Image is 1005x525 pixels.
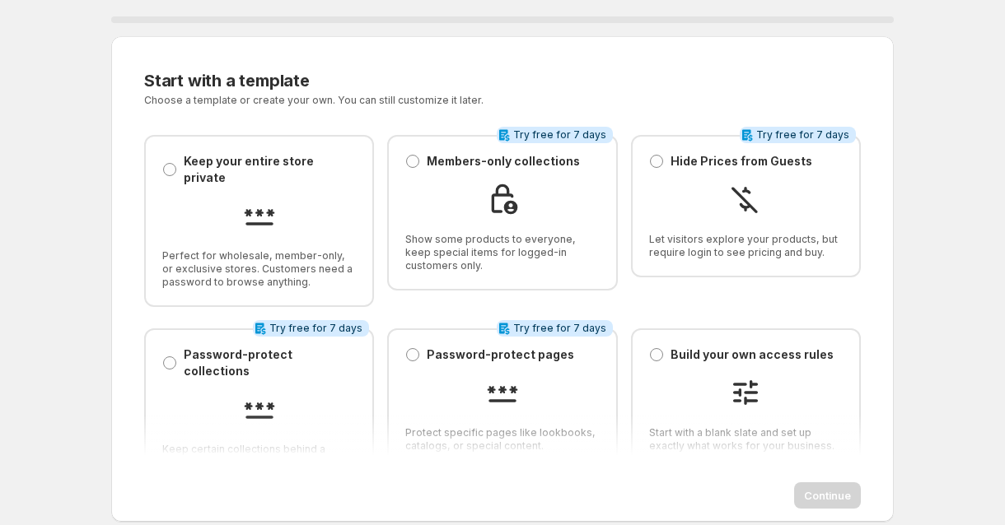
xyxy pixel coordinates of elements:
[144,94,666,107] p: Choose a template or create your own. You can still customize it later.
[243,393,276,425] img: Password-protect collections
[162,249,356,289] span: Perfect for wholesale, member-only, or exclusive stores. Customers need a password to browse anyt...
[649,426,843,453] span: Start with a blank slate and set up exactly what works for your business.
[513,128,606,142] span: Try free for 7 days
[671,346,834,363] p: Build your own access rules
[269,322,362,335] span: Try free for 7 days
[486,183,519,216] img: Members-only collections
[144,71,310,91] span: Start with a template
[184,153,356,186] p: Keep your entire store private
[513,322,606,335] span: Try free for 7 days
[162,443,356,482] span: Keep certain collections behind a password while the rest of your store is open.
[649,233,843,259] span: Let visitors explore your products, but require login to see pricing and buy.
[671,153,812,170] p: Hide Prices from Guests
[756,128,849,142] span: Try free for 7 days
[405,426,599,453] span: Protect specific pages like lookbooks, catalogs, or special content.
[427,346,574,363] p: Password-protect pages
[405,233,599,272] span: Show some products to everyone, keep special items for logged-in customers only.
[243,199,276,232] img: Keep your entire store private
[184,346,356,379] p: Password-protect collections
[729,376,762,409] img: Build your own access rules
[427,153,580,170] p: Members-only collections
[729,183,762,216] img: Hide Prices from Guests
[486,376,519,409] img: Password-protect pages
